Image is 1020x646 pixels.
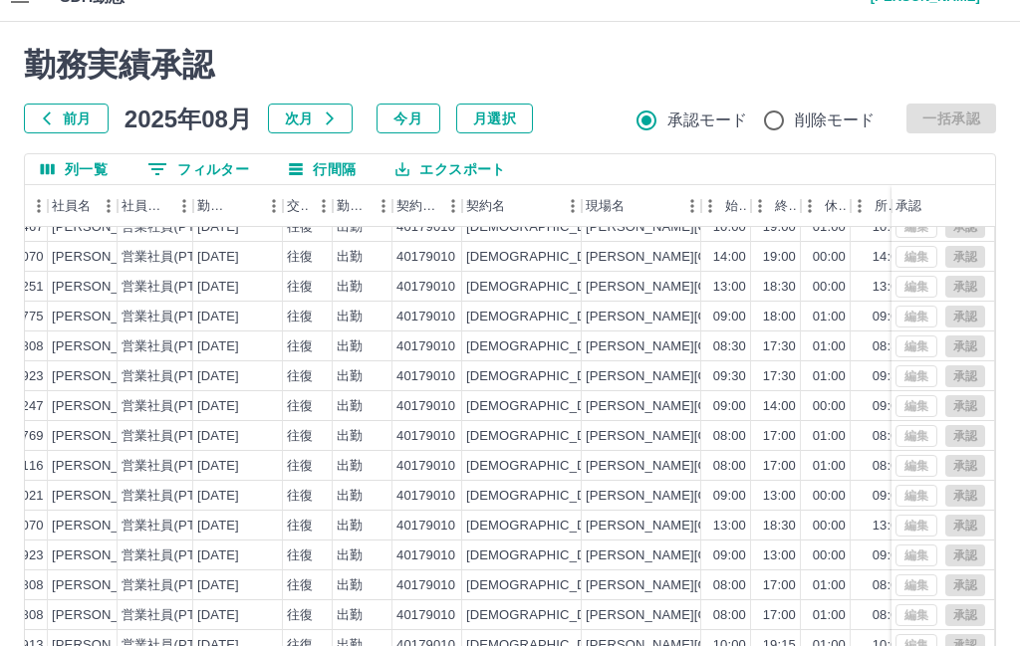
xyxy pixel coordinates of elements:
div: [DATE] [197,427,239,446]
div: 08:00 [713,606,746,625]
div: [PERSON_NAME] [52,457,160,476]
div: 往復 [287,576,313,595]
div: 40179010 [396,397,455,416]
div: 出勤 [337,308,363,326]
div: 09:30 [873,367,905,386]
button: 前月 [24,104,109,133]
div: [PERSON_NAME][GEOGRAPHIC_DATA]自由ヶ丘小学校第2学童保育所 [586,397,1009,416]
div: 往復 [287,546,313,565]
div: [PERSON_NAME][GEOGRAPHIC_DATA]自由ヶ丘小学校第2学童保育所 [586,427,1009,446]
div: 始業 [725,185,747,227]
div: [DEMOGRAPHIC_DATA]市 [466,487,627,506]
div: 所定開始 [851,185,910,227]
div: 40179010 [396,487,455,506]
div: 営業社員(PT契約) [122,278,226,297]
div: 社員区分 [118,185,193,227]
div: 勤務区分 [337,185,369,227]
div: [DEMOGRAPHIC_DATA]市 [466,218,627,237]
div: [DEMOGRAPHIC_DATA]市 [466,457,627,476]
div: 交通費 [287,185,309,227]
div: 交通費 [283,185,333,227]
div: 営業社員(PT契約) [122,427,226,446]
div: 承認 [892,185,995,227]
div: 勤務日 [193,185,283,227]
div: [PERSON_NAME][GEOGRAPHIC_DATA]自由ヶ丘小学校第2学童保育所 [586,367,1009,386]
div: 09:00 [873,546,905,565]
div: 08:00 [873,457,905,476]
div: [DATE] [197,546,239,565]
div: 出勤 [337,517,363,536]
div: [DEMOGRAPHIC_DATA]市 [466,546,627,565]
div: [PERSON_NAME][GEOGRAPHIC_DATA]自由ヶ丘小学校第2学童保育所 [586,308,1009,326]
div: 01:00 [813,457,846,476]
div: 所定開始 [875,185,906,227]
div: 08:00 [713,427,746,446]
div: [DEMOGRAPHIC_DATA]市 [466,308,627,326]
div: 13:00 [763,546,796,565]
div: 00:00 [813,278,846,297]
div: 出勤 [337,487,363,506]
div: 契約コード [396,185,438,227]
div: 17:30 [763,367,796,386]
div: 18:30 [763,517,796,536]
div: 休憩 [825,185,847,227]
div: 営業社員(PT契約) [122,487,226,506]
div: 営業社員(PT契約) [122,248,226,267]
div: 社員名 [48,185,118,227]
div: 00:00 [813,546,846,565]
span: 承認モード [667,108,748,132]
div: [PERSON_NAME] [52,278,160,297]
h2: 勤務実績承認 [24,46,996,84]
div: 出勤 [337,427,363,446]
div: 営業社員(PT契約) [122,546,226,565]
div: 14:00 [873,248,905,267]
div: 17:00 [763,576,796,595]
div: 09:00 [873,397,905,416]
div: [DATE] [197,218,239,237]
div: [PERSON_NAME] [52,337,160,356]
div: [PERSON_NAME][GEOGRAPHIC_DATA]自由ヶ丘小学校第2学童保育所 [586,278,1009,297]
div: 休憩 [801,185,851,227]
div: 営業社員(PT契約) [122,457,226,476]
button: メニュー [558,191,588,221]
div: 40179010 [396,218,455,237]
div: [PERSON_NAME] [52,427,160,446]
div: [PERSON_NAME][GEOGRAPHIC_DATA]自由ヶ丘小学校第2学童保育所 [586,248,1009,267]
div: 13:00 [873,278,905,297]
div: 往復 [287,367,313,386]
div: [DATE] [197,308,239,326]
div: 出勤 [337,218,363,237]
div: [PERSON_NAME] [52,546,160,565]
div: [PERSON_NAME] [52,218,160,237]
div: [DEMOGRAPHIC_DATA]市 [466,248,627,267]
div: [DEMOGRAPHIC_DATA]市 [466,278,627,297]
div: 40179010 [396,278,455,297]
div: 09:00 [713,546,746,565]
div: 勤務日 [197,185,231,227]
div: 09:00 [713,397,746,416]
div: [DATE] [197,397,239,416]
div: 08:00 [873,576,905,595]
div: 始業 [701,185,751,227]
button: 月選択 [456,104,533,133]
div: [DATE] [197,576,239,595]
div: 現場名 [586,185,625,227]
div: 17:00 [763,457,796,476]
div: 終業 [775,185,797,227]
div: [DEMOGRAPHIC_DATA]市 [466,606,627,625]
div: 01:00 [813,218,846,237]
div: 01:00 [813,337,846,356]
div: 00:00 [813,397,846,416]
div: 営業社員(PT契約) [122,218,226,237]
div: [DATE] [197,457,239,476]
div: [PERSON_NAME][GEOGRAPHIC_DATA]自由ヶ丘小学校第2学童保育所 [586,487,1009,506]
div: 40179010 [396,367,455,386]
div: 40179010 [396,308,455,326]
div: [PERSON_NAME] [52,576,160,595]
button: メニュー [369,191,398,221]
div: 08:30 [713,337,746,356]
button: 列選択 [25,154,124,184]
div: 13:00 [713,517,746,536]
button: メニュー [259,191,289,221]
div: 営業社員(PT契約) [122,606,226,625]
